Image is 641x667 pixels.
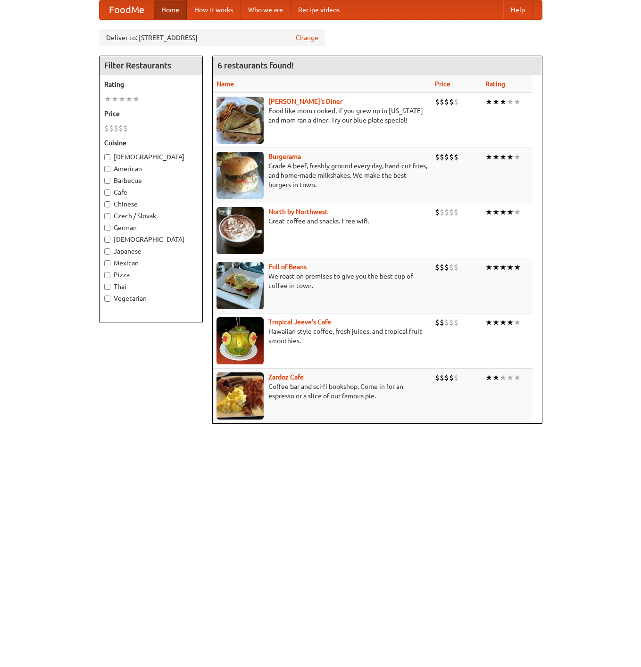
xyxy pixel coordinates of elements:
[118,94,125,104] li: ★
[268,98,342,105] a: [PERSON_NAME]'s Diner
[109,123,114,133] li: $
[268,208,328,215] a: North by Northwest
[216,216,427,226] p: Great coffee and snacks. Free wifi.
[114,123,118,133] li: $
[268,153,301,160] a: Burgerama
[485,262,492,272] li: ★
[435,317,440,328] li: $
[216,97,264,144] img: sallys.jpg
[449,262,454,272] li: $
[507,152,514,162] li: ★
[268,263,307,271] a: Full of Beans
[104,223,198,232] label: German
[104,211,198,221] label: Czech / Slovak
[435,207,440,217] li: $
[435,80,450,88] a: Price
[291,0,347,19] a: Recipe videos
[499,317,507,328] li: ★
[216,207,264,254] img: north.jpg
[104,201,110,207] input: Chinese
[485,80,505,88] a: Rating
[449,152,454,162] li: $
[492,372,499,383] li: ★
[104,213,110,219] input: Czech / Slovak
[104,284,110,290] input: Thai
[217,61,294,70] ng-pluralize: 6 restaurants found!
[492,262,499,272] li: ★
[499,97,507,107] li: ★
[449,317,454,328] li: $
[514,152,521,162] li: ★
[104,94,111,104] li: ★
[507,207,514,217] li: ★
[435,152,440,162] li: $
[440,372,444,383] li: $
[118,123,123,133] li: $
[507,262,514,272] li: ★
[454,152,458,162] li: $
[104,225,110,231] input: German
[485,317,492,328] li: ★
[104,166,110,172] input: American
[440,317,444,328] li: $
[499,372,507,383] li: ★
[440,207,444,217] li: $
[454,207,458,217] li: $
[216,327,427,346] p: Hawaiian style coffee, fresh juices, and tropical fruit smoothies.
[133,94,140,104] li: ★
[449,97,454,107] li: $
[100,0,154,19] a: FoodMe
[104,235,198,244] label: [DEMOGRAPHIC_DATA]
[492,207,499,217] li: ★
[444,97,449,107] li: $
[216,152,264,199] img: burgerama.jpg
[444,152,449,162] li: $
[104,164,198,173] label: American
[507,372,514,383] li: ★
[440,262,444,272] li: $
[444,262,449,272] li: $
[492,97,499,107] li: ★
[104,176,198,185] label: Barbecue
[104,272,110,278] input: Pizza
[104,189,110,196] input: Cafe
[454,262,458,272] li: $
[104,199,198,209] label: Chinese
[514,97,521,107] li: ★
[104,270,198,280] label: Pizza
[216,106,427,125] p: Food like mom cooked, if you grew up in [US_STATE] and mom ran a diner. Try our blue plate special!
[449,372,454,383] li: $
[100,56,202,75] h4: Filter Restaurants
[104,260,110,266] input: Mexican
[454,317,458,328] li: $
[216,317,264,364] img: jeeves.jpg
[104,296,110,302] input: Vegetarian
[104,109,198,118] h5: Price
[104,294,198,303] label: Vegetarian
[454,372,458,383] li: $
[492,152,499,162] li: ★
[216,80,234,88] a: Name
[154,0,187,19] a: Home
[104,138,198,148] h5: Cuisine
[104,178,110,184] input: Barbecue
[99,29,325,46] div: Deliver to: [STREET_ADDRESS]
[503,0,533,19] a: Help
[104,247,198,256] label: Japanese
[499,207,507,217] li: ★
[187,0,241,19] a: How it works
[440,97,444,107] li: $
[514,317,521,328] li: ★
[104,258,198,268] label: Mexican
[268,373,304,381] a: Zardoz Cafe
[444,317,449,328] li: $
[104,80,198,89] h5: Rating
[485,207,492,217] li: ★
[216,262,264,309] img: beans.jpg
[125,94,133,104] li: ★
[454,97,458,107] li: $
[485,152,492,162] li: ★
